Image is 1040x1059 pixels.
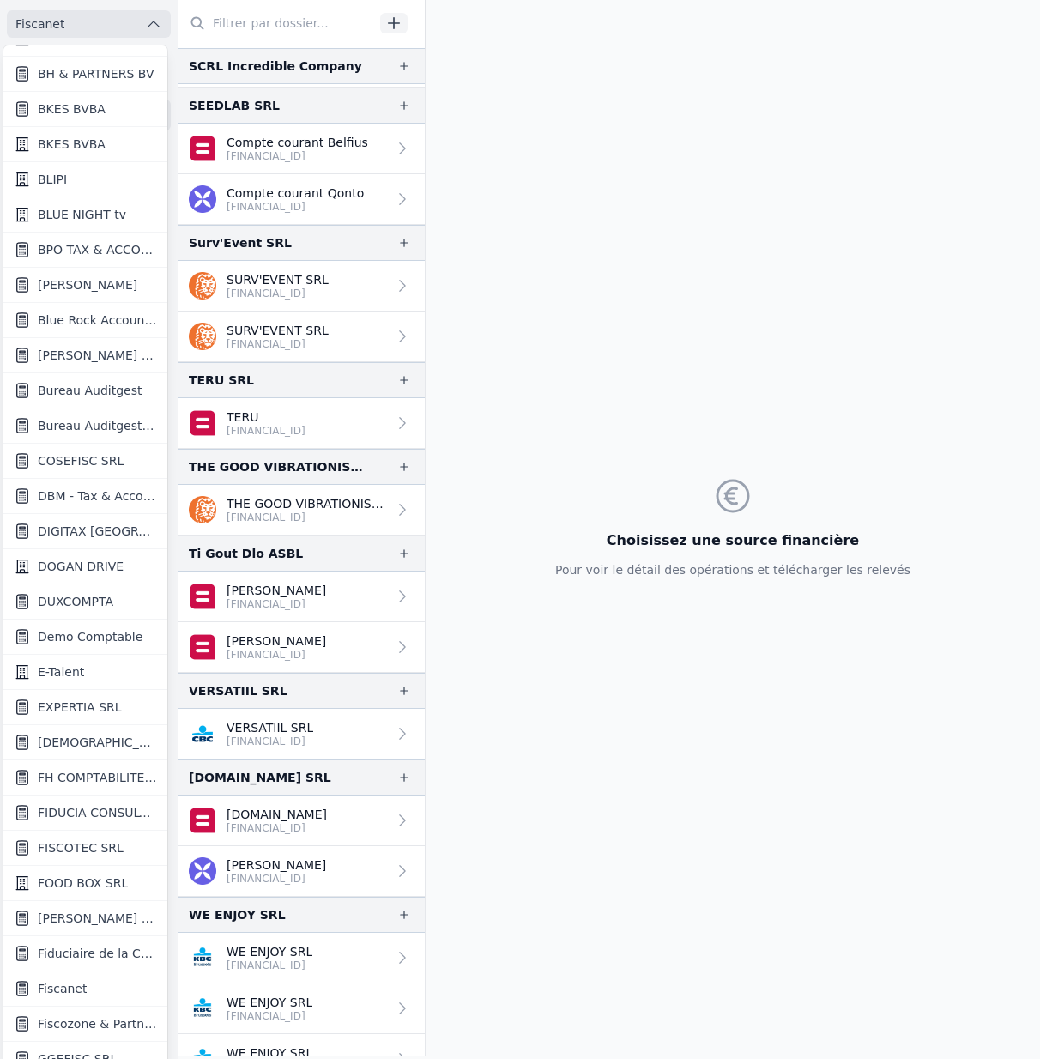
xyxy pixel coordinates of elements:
span: FISCOTEC SRL [38,839,124,856]
span: COSEFISC SRL [38,452,124,469]
span: BPO TAX & ACCOUNTANCY SRL [38,241,157,258]
span: Demo Comptable [38,628,142,645]
span: BLIPI [38,171,67,188]
span: DBM - Tax & Accounting sprl [38,487,157,505]
span: FIDUCIA CONSULTING SRL [38,804,157,821]
span: [PERSON_NAME] Associés [38,910,157,927]
span: BH & PARTNERS BV [38,65,154,82]
span: [PERSON_NAME] [38,276,137,293]
span: Bureau Auditgest [38,382,142,399]
span: BKES BVBA [38,136,106,153]
span: Bureau Auditgest - [PERSON_NAME] [38,417,157,434]
span: BKES BVBA [38,100,106,118]
span: DIGITAX [GEOGRAPHIC_DATA] SRL [38,523,157,540]
span: Blue Rock Accounting [38,312,157,329]
span: FOOD BOX SRL [38,874,128,892]
span: [DEMOGRAPHIC_DATA][PERSON_NAME][DEMOGRAPHIC_DATA] [38,734,157,751]
span: DOGAN DRIVE [38,558,124,575]
span: Fiduciaire de la Cense & Associés [38,945,157,962]
span: BLUE NIGHT tv [38,206,126,223]
span: DUXCOMPTA [38,593,113,610]
span: Fiscanet [38,980,87,997]
span: E-Talent [38,663,84,681]
span: FH COMPTABILITE SRL [38,769,157,786]
span: Fiscozone & Partners BV [38,1015,157,1032]
span: EXPERTIA SRL [38,699,122,716]
span: [PERSON_NAME] (Fiduciaire) [38,347,157,364]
